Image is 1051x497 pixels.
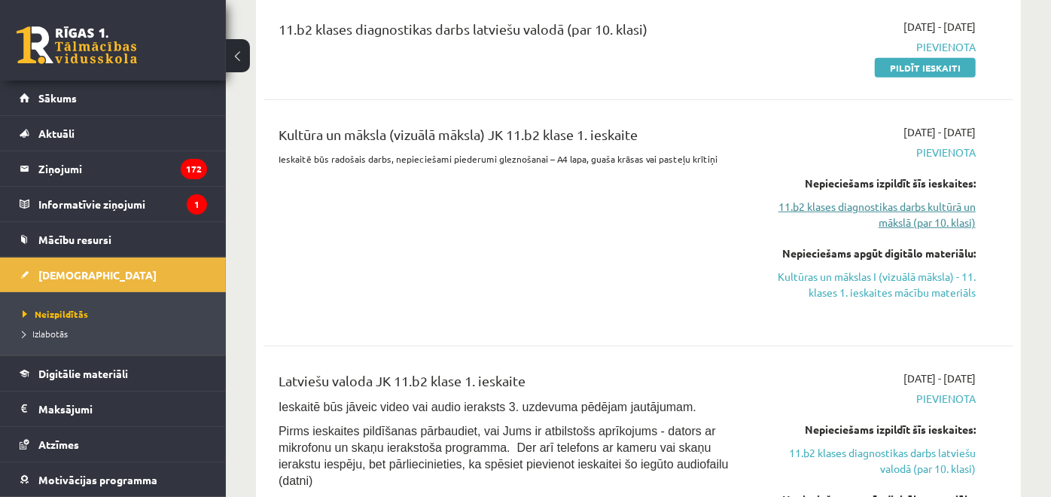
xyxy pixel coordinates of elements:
[279,370,736,398] div: Latviešu valoda JK 11.b2 klase 1. ieskaite
[903,370,976,386] span: [DATE] - [DATE]
[181,159,207,179] i: 172
[279,19,736,47] div: 11.b2 klases diagnostikas darbs latviešu valodā (par 10. klasi)
[20,427,207,462] a: Atzīmes
[38,473,157,486] span: Motivācijas programma
[20,356,207,391] a: Digitālie materiāli
[758,245,976,261] div: Nepieciešams apgūt digitālo materiālu:
[23,327,211,340] a: Izlabotās
[758,175,976,191] div: Nepieciešams izpildīt šīs ieskaites:
[279,152,736,166] p: Ieskaitē būs radošais darbs, nepieciešami piederumi gleznošanai – A4 lapa, guaša krāsas vai paste...
[20,116,207,151] a: Aktuāli
[758,199,976,230] a: 11.b2 klases diagnostikas darbs kultūrā un mākslā (par 10. klasi)
[38,268,157,282] span: [DEMOGRAPHIC_DATA]
[23,308,88,320] span: Neizpildītās
[20,462,207,497] a: Motivācijas programma
[279,401,696,413] span: Ieskaitē būs jāveic video vai audio ieraksts 3. uzdevuma pēdējam jautājumam.
[279,425,729,487] span: Pirms ieskaites pildīšanas pārbaudiet, vai Jums ir atbilstošs aprīkojums - dators ar mikrofonu un...
[23,307,211,321] a: Neizpildītās
[758,391,976,407] span: Pievienota
[758,269,976,300] a: Kultūras un mākslas I (vizuālā māksla) - 11. klases 1. ieskaites mācību materiāls
[20,151,207,186] a: Ziņojumi172
[20,392,207,426] a: Maksājumi
[279,124,736,152] div: Kultūra un māksla (vizuālā māksla) JK 11.b2 klase 1. ieskaite
[875,58,976,78] a: Pildīt ieskaiti
[38,187,207,221] legend: Informatīvie ziņojumi
[758,39,976,55] span: Pievienota
[758,445,976,477] a: 11.b2 klases diagnostikas darbs latviešu valodā (par 10. klasi)
[20,258,207,292] a: [DEMOGRAPHIC_DATA]
[20,81,207,115] a: Sākums
[38,367,128,380] span: Digitālie materiāli
[38,438,79,451] span: Atzīmes
[38,233,111,246] span: Mācību resursi
[758,422,976,438] div: Nepieciešams izpildīt šīs ieskaites:
[20,222,207,257] a: Mācību resursi
[903,124,976,140] span: [DATE] - [DATE]
[20,187,207,221] a: Informatīvie ziņojumi1
[23,328,68,340] span: Izlabotās
[38,151,207,186] legend: Ziņojumi
[38,127,75,140] span: Aktuāli
[758,145,976,160] span: Pievienota
[38,392,207,426] legend: Maksājumi
[187,194,207,215] i: 1
[17,26,137,64] a: Rīgas 1. Tālmācības vidusskola
[38,91,77,105] span: Sākums
[903,19,976,35] span: [DATE] - [DATE]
